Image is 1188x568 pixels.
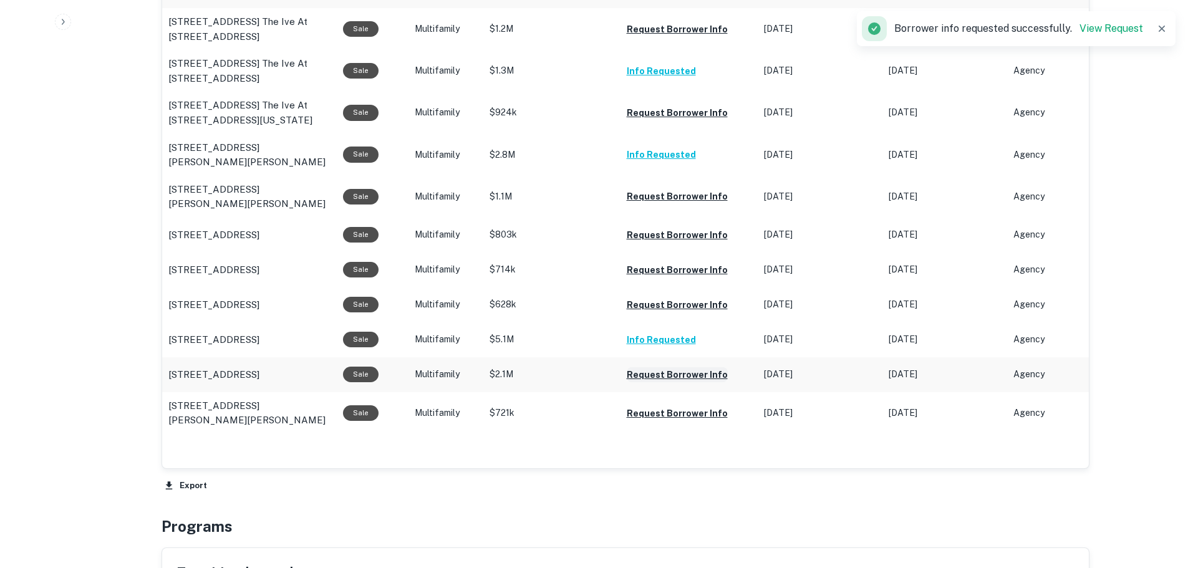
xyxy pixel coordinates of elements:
button: Request Borrower Info [627,105,728,120]
p: Multifamily [415,263,477,276]
p: [DATE] [889,407,1001,420]
button: Request Borrower Info [627,262,728,277]
p: [STREET_ADDRESS] [168,332,259,347]
p: Multifamily [415,298,477,311]
p: $803k [490,228,614,241]
button: Request Borrower Info [627,367,728,382]
p: [STREET_ADDRESS] [168,297,259,312]
p: $1.2M [490,22,614,36]
div: Sale [343,227,379,243]
p: Agency [1013,263,1113,276]
p: [DATE] [764,22,876,36]
p: [DATE] [764,298,876,311]
p: [STREET_ADDRESS] [168,228,259,243]
a: [STREET_ADDRESS] The ive at [STREET_ADDRESS][US_STATE] [168,98,331,127]
p: [DATE] [889,228,1001,241]
p: $924k [490,106,614,119]
p: [DATE] [764,148,876,161]
p: Multifamily [415,190,477,203]
button: Request Borrower Info [627,22,728,37]
p: Multifamily [415,407,477,420]
p: [DATE] [764,106,876,119]
p: Borrower info requested successfully. [894,21,1143,36]
a: [STREET_ADDRESS] [168,228,331,243]
p: $628k [490,298,614,311]
a: [STREET_ADDRESS][PERSON_NAME][PERSON_NAME] [168,398,331,428]
div: Sale [343,297,379,312]
p: Agency [1013,106,1113,119]
p: $2.1M [490,368,614,381]
p: Multifamily [415,368,477,381]
a: [STREET_ADDRESS] [168,332,331,347]
p: [DATE] [889,263,1001,276]
button: Export [162,476,210,495]
p: [DATE] [889,148,1001,161]
div: Sale [343,367,379,382]
button: Info Requested [627,147,696,162]
p: [STREET_ADDRESS] [168,367,259,382]
p: $1.1M [490,190,614,203]
p: Agency [1013,368,1113,381]
p: [DATE] [889,106,1001,119]
p: Multifamily [415,22,477,36]
p: Multifamily [415,64,477,77]
p: Agency [1013,407,1113,420]
button: Request Borrower Info [627,228,728,243]
p: [DATE] [764,64,876,77]
p: $5.1M [490,333,614,346]
p: [DATE] [764,228,876,241]
p: $714k [490,263,614,276]
p: [DATE] [764,190,876,203]
p: [DATE] [764,407,876,420]
div: Sale [343,189,379,205]
button: Info Requested [627,64,696,79]
a: [STREET_ADDRESS] The ive at [STREET_ADDRESS] [168,14,331,44]
p: [DATE] [764,263,876,276]
p: Agency [1013,333,1113,346]
p: Multifamily [415,106,477,119]
p: $2.8M [490,148,614,161]
p: Agency [1013,64,1113,77]
p: [STREET_ADDRESS] [168,262,259,277]
h4: Programs [162,515,233,537]
a: [STREET_ADDRESS][PERSON_NAME][PERSON_NAME] [168,140,331,170]
p: Agency [1013,148,1113,161]
p: Agency [1013,190,1113,203]
div: Sale [343,147,379,162]
a: [STREET_ADDRESS][PERSON_NAME][PERSON_NAME] [168,182,331,211]
a: [STREET_ADDRESS] [168,262,331,277]
p: Multifamily [415,148,477,161]
p: [DATE] [889,64,1001,77]
p: [DATE] [889,190,1001,203]
a: [STREET_ADDRESS] [168,297,331,312]
a: [STREET_ADDRESS] [168,367,331,382]
p: Agency [1013,298,1113,311]
button: Request Borrower Info [627,297,728,312]
p: [DATE] [764,368,876,381]
button: Request Borrower Info [627,406,728,421]
button: Info Requested [627,332,696,347]
iframe: Chat Widget [1126,468,1188,528]
p: [DATE] [889,298,1001,311]
p: [DATE] [889,333,1001,346]
div: Sale [343,63,379,79]
button: Request Borrower Info [627,189,728,204]
div: Sale [343,105,379,120]
div: Sale [343,262,379,277]
p: $721k [490,407,614,420]
p: $1.3M [490,64,614,77]
a: View Request [1079,22,1143,34]
p: [DATE] [764,333,876,346]
div: Sale [343,21,379,37]
p: Agency [1013,228,1113,241]
p: Multifamily [415,333,477,346]
p: [DATE] [889,368,1001,381]
a: [STREET_ADDRESS] The ive at [STREET_ADDRESS] [168,56,331,85]
div: Sale [343,332,379,347]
